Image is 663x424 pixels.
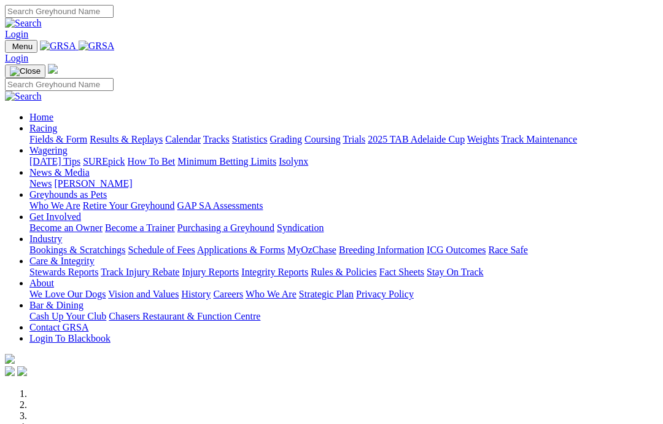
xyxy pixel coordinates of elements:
[488,245,527,255] a: Race Safe
[29,333,110,344] a: Login To Blackbook
[232,134,268,144] a: Statistics
[177,156,276,167] a: Minimum Betting Limits
[5,40,37,53] button: Toggle navigation
[128,245,195,255] a: Schedule of Fees
[379,267,424,277] a: Fact Sheets
[29,178,52,189] a: News
[29,134,87,144] a: Fields & Form
[29,222,103,233] a: Become an Owner
[299,289,354,299] a: Strategic Plan
[339,245,424,255] a: Breeding Information
[177,200,263,211] a: GAP SA Assessments
[311,267,377,277] a: Rules & Policies
[29,289,106,299] a: We Love Our Dogs
[197,245,285,255] a: Applications & Forms
[29,178,658,189] div: News & Media
[5,5,114,18] input: Search
[427,267,483,277] a: Stay On Track
[5,53,28,63] a: Login
[29,267,658,278] div: Care & Integrity
[17,366,27,376] img: twitter.svg
[29,278,54,288] a: About
[29,234,62,244] a: Industry
[29,311,106,321] a: Cash Up Your Club
[29,211,81,222] a: Get Involved
[177,222,274,233] a: Purchasing a Greyhound
[29,156,658,167] div: Wagering
[5,354,15,364] img: logo-grsa-white.png
[29,289,658,300] div: About
[29,123,57,133] a: Racing
[241,267,308,277] a: Integrity Reports
[5,78,114,91] input: Search
[108,289,179,299] a: Vision and Values
[29,245,125,255] a: Bookings & Scratchings
[128,156,176,167] a: How To Bet
[467,134,499,144] a: Weights
[29,322,88,332] a: Contact GRSA
[246,289,297,299] a: Who We Are
[356,289,414,299] a: Privacy Policy
[29,156,80,167] a: [DATE] Tips
[29,267,98,277] a: Stewards Reports
[29,222,658,234] div: Get Involved
[29,245,658,256] div: Industry
[427,245,486,255] a: ICG Outcomes
[109,311,260,321] a: Chasers Restaurant & Function Centre
[29,112,53,122] a: Home
[502,134,577,144] a: Track Maintenance
[181,289,211,299] a: History
[29,200,658,211] div: Greyhounds as Pets
[165,134,201,144] a: Calendar
[29,145,68,155] a: Wagering
[54,178,132,189] a: [PERSON_NAME]
[29,189,107,200] a: Greyhounds as Pets
[83,156,125,167] a: SUREpick
[277,222,324,233] a: Syndication
[90,134,163,144] a: Results & Replays
[105,222,175,233] a: Become a Trainer
[12,42,33,51] span: Menu
[29,200,80,211] a: Who We Are
[5,29,28,39] a: Login
[10,66,41,76] img: Close
[79,41,115,52] img: GRSA
[343,134,365,144] a: Trials
[368,134,465,144] a: 2025 TAB Adelaide Cup
[213,289,243,299] a: Careers
[29,167,90,178] a: News & Media
[83,200,175,211] a: Retire Your Greyhound
[279,156,308,167] a: Isolynx
[101,267,179,277] a: Track Injury Rebate
[5,65,45,78] button: Toggle navigation
[270,134,302,144] a: Grading
[29,256,95,266] a: Care & Integrity
[182,267,239,277] a: Injury Reports
[203,134,230,144] a: Tracks
[29,300,83,310] a: Bar & Dining
[5,91,42,102] img: Search
[287,245,336,255] a: MyOzChase
[29,311,658,322] div: Bar & Dining
[40,41,76,52] img: GRSA
[29,134,658,145] div: Racing
[304,134,341,144] a: Coursing
[5,18,42,29] img: Search
[5,366,15,376] img: facebook.svg
[48,64,58,74] img: logo-grsa-white.png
